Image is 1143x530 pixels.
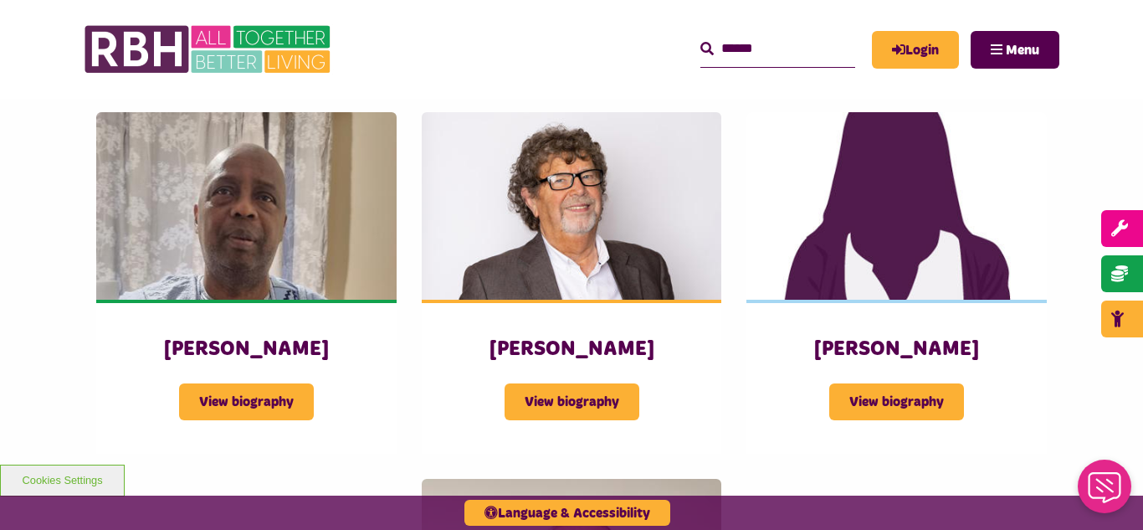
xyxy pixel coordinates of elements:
[872,31,959,69] a: MyRBH
[829,383,964,420] span: View biography
[1006,44,1039,57] span: Menu
[130,337,363,363] h3: [PERSON_NAME]
[422,112,722,300] img: Mark Slater
[700,31,855,67] input: Search
[780,337,1013,363] h3: [PERSON_NAME]
[505,383,639,420] span: View biography
[455,337,689,363] h3: [PERSON_NAME]
[1068,455,1143,530] iframe: Netcall Web Assistant for live chat
[746,112,1047,300] img: Female 3
[746,112,1047,454] a: [PERSON_NAME] View biography
[96,112,397,454] a: [PERSON_NAME] View biography
[96,112,397,300] img: Olufemi Shangobiyi
[84,17,335,82] img: RBH
[464,500,670,526] button: Language & Accessibility
[422,112,722,454] a: [PERSON_NAME] View biography
[971,31,1059,69] button: Navigation
[179,383,314,420] span: View biography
